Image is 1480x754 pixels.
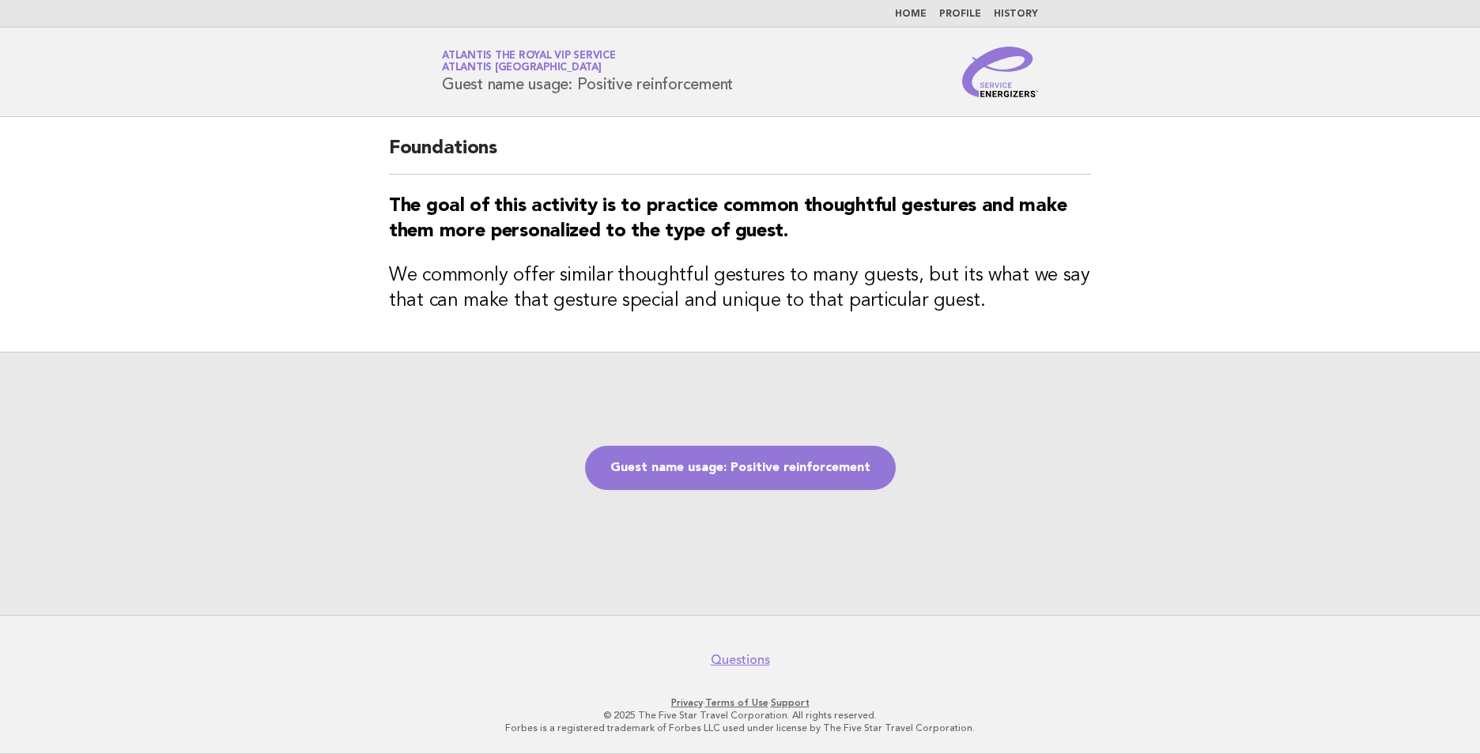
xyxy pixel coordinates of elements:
[585,446,896,490] a: Guest name usage: Positive reinforcement
[389,263,1091,314] h3: We commonly offer similar thoughtful gestures to many guests, but its what we say that can make t...
[994,9,1038,19] a: History
[256,696,1224,709] p: · ·
[705,697,768,708] a: Terms of Use
[442,51,616,73] a: Atlantis the Royal VIP ServiceAtlantis [GEOGRAPHIC_DATA]
[962,47,1038,97] img: Service Energizers
[711,652,770,668] a: Questions
[256,722,1224,734] p: Forbes is a registered trademark of Forbes LLC used under license by The Five Star Travel Corpora...
[389,197,1067,241] strong: The goal of this activity is to practice common thoughtful gestures and make them more personaliz...
[671,697,703,708] a: Privacy
[389,136,1091,175] h2: Foundations
[256,709,1224,722] p: © 2025 The Five Star Travel Corporation. All rights reserved.
[442,63,602,74] span: Atlantis [GEOGRAPHIC_DATA]
[442,51,733,92] h1: Guest name usage: Positive reinforcement
[939,9,981,19] a: Profile
[895,9,927,19] a: Home
[771,697,810,708] a: Support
